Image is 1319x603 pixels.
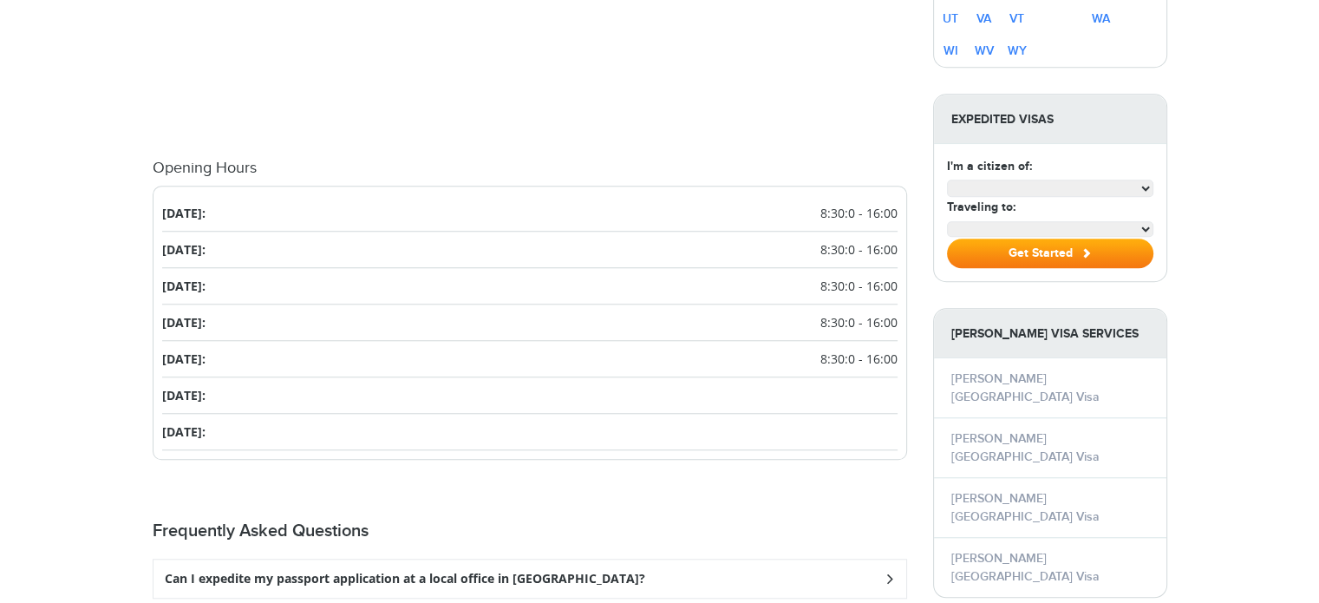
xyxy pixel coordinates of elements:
a: VA [976,11,991,26]
span: 8:30:0 - 16:00 [820,277,898,295]
li: [DATE]: [162,268,898,305]
a: [PERSON_NAME] [GEOGRAPHIC_DATA] Visa [951,551,1100,584]
button: Get Started [947,239,1153,268]
span: 8:30:0 - 16:00 [820,313,898,331]
h4: Opening Hours [153,160,907,177]
li: [DATE]: [162,341,898,377]
a: WV [975,43,994,58]
span: 8:30:0 - 16:00 [820,350,898,368]
a: VT [1009,11,1024,26]
li: [DATE]: [162,377,898,414]
strong: Expedited Visas [934,95,1166,144]
label: I'm a citizen of: [947,157,1032,175]
a: [PERSON_NAME] [GEOGRAPHIC_DATA] Visa [951,371,1100,404]
label: Traveling to: [947,198,1015,216]
h2: Frequently Asked Questions [153,521,907,541]
span: 8:30:0 - 16:00 [820,240,898,259]
a: [PERSON_NAME] [GEOGRAPHIC_DATA] Visa [951,431,1100,464]
a: WA [1092,11,1110,26]
h3: Can I expedite my passport application at a local office in [GEOGRAPHIC_DATA]? [165,572,645,587]
li: [DATE]: [162,414,898,450]
strong: [PERSON_NAME] Visa Services [934,309,1166,358]
li: [DATE]: [162,305,898,341]
a: UT [943,11,958,26]
li: [DATE]: [162,232,898,268]
a: WI [944,43,958,58]
a: WY [1008,43,1027,58]
a: [PERSON_NAME] [GEOGRAPHIC_DATA] Visa [951,491,1100,524]
span: 8:30:0 - 16:00 [820,204,898,222]
li: [DATE]: [162,195,898,232]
